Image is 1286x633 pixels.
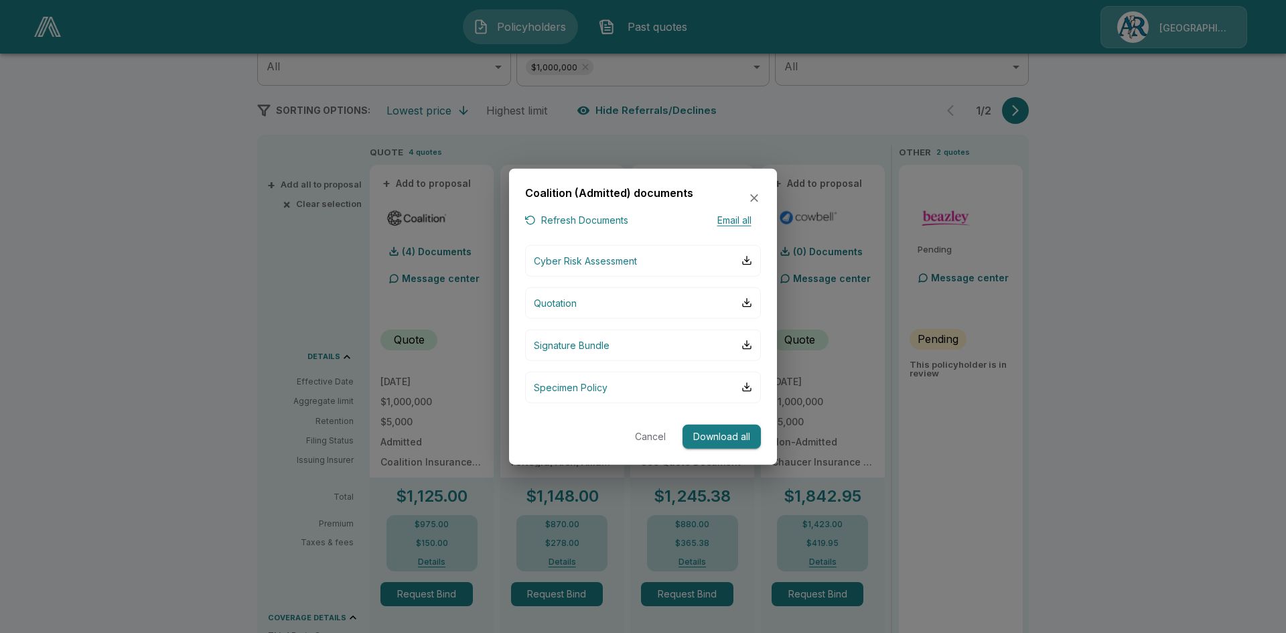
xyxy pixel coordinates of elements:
p: Specimen Policy [534,380,608,394]
button: Download all [683,424,761,449]
button: Quotation [525,287,761,318]
button: Refresh Documents [525,212,628,229]
button: Email all [707,212,761,229]
p: Signature Bundle [534,338,610,352]
button: Cyber Risk Assessment [525,244,761,276]
p: Cyber Risk Assessment [534,253,637,267]
button: Cancel [629,424,672,449]
h6: Coalition (Admitted) documents [525,184,693,202]
button: Signature Bundle [525,329,761,360]
p: Quotation [534,295,577,309]
button: Specimen Policy [525,371,761,403]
